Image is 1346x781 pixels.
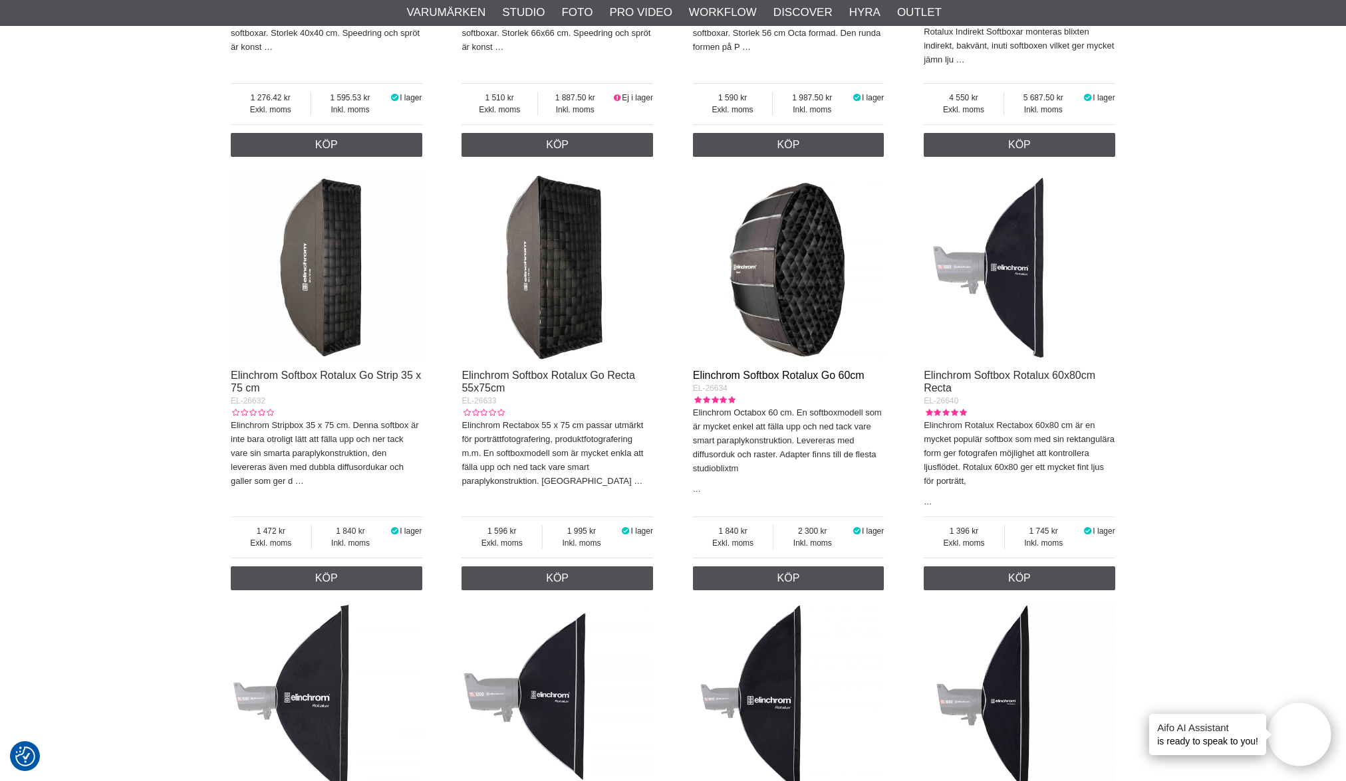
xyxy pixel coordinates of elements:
[693,394,736,406] div: Kundbetyg: 5.00
[924,537,1004,549] span: Exkl. moms
[462,370,635,393] a: Elinchrom Softbox Rotalux Go Recta 55x75cm
[620,526,631,536] i: I lager
[689,4,757,21] a: Workflow
[407,4,486,21] a: Varumärken
[742,42,751,52] a: …
[631,526,653,536] span: I lager
[924,92,1004,104] span: 4 550
[543,525,620,537] span: 1 995
[1005,537,1083,549] span: Inkl. moms
[924,525,1004,537] span: 1 396
[231,104,311,116] span: Exkl. moms
[502,4,545,21] a: Studio
[693,92,773,104] span: 1 590
[462,92,537,104] span: 1 510
[693,104,773,116] span: Exkl. moms
[622,93,653,102] span: Ej i lager
[773,92,851,104] span: 1 987.50
[538,92,612,104] span: 1 887.50
[1093,526,1115,536] span: I lager
[924,370,1095,393] a: Elinchrom Softbox Rotalux 60x80cm Recta
[693,370,865,381] a: Elinchrom Softbox Rotalux Go 60cm
[609,4,672,21] a: Pro Video
[538,104,612,116] span: Inkl. moms
[634,476,642,486] a: …
[462,525,542,537] span: 1 596
[1083,526,1093,536] i: I lager
[773,4,833,21] a: Discover
[231,525,311,537] span: 1 472
[862,526,884,536] span: I lager
[924,566,1115,590] a: Köp
[231,566,422,590] a: Köp
[295,476,304,486] a: …
[924,419,1115,488] p: Elinchrom Rotalux Rectabox 60x80 cm är en mycket populär softbox som med sin rektangulära form ge...
[1149,714,1266,755] div: is ready to speak to you!
[612,93,622,102] i: Ej i lager
[1093,93,1115,102] span: I lager
[15,744,35,768] button: Samtyckesinställningar
[231,396,265,405] span: EL-26632
[693,485,701,494] a: …
[849,4,880,21] a: Hyra
[1005,525,1083,537] span: 1 745
[311,104,390,116] span: Inkl. moms
[231,133,422,157] a: Köp
[693,384,728,393] span: EL-26634
[400,526,422,536] span: I lager
[462,104,537,116] span: Exkl. moms
[924,133,1115,157] a: Köp
[561,4,593,21] a: Foto
[462,407,504,419] div: Kundbetyg: 0
[693,537,773,549] span: Exkl. moms
[851,526,862,536] i: I lager
[1004,104,1083,116] span: Inkl. moms
[1004,92,1083,104] span: 5 687.50
[462,566,653,590] a: Köp
[773,537,851,549] span: Inkl. moms
[389,93,400,102] i: I lager
[462,419,653,488] p: Elinchrom Rectabox 55 x 75 cm passar utmärkt för porträttfotografering, produktfotografering m.m....
[693,406,884,475] p: Elinchrom Octabox 60 cm. En softboxmodell som är mycket enkel att fälla upp och ned tack vare sma...
[462,170,653,362] img: Elinchrom Softbox Rotalux Go Recta 55x75cm
[462,537,542,549] span: Exkl. moms
[231,370,421,393] a: Elinchrom Softbox Rotalux Go Strip 35 x 75 cm
[543,537,620,549] span: Inkl. moms
[462,396,496,405] span: EL-26633
[312,537,390,549] span: Inkl. moms
[773,104,851,116] span: Inkl. moms
[312,525,390,537] span: 1 840
[924,396,958,405] span: EL-26640
[693,170,884,362] img: Elinchrom Softbox Rotalux Go 60cm
[462,133,653,157] a: Köp
[924,170,1115,362] img: Elinchrom Softbox Rotalux 60x80cm Recta
[231,407,273,419] div: Kundbetyg: 0
[495,42,503,52] a: …
[231,170,422,362] img: Elinchrom Softbox Rotalux Go Strip 35 x 75 cm
[1157,721,1258,734] h4: Aifo AI Assistant
[693,525,773,537] span: 1 840
[956,55,965,64] a: …
[264,42,273,52] a: …
[389,526,400,536] i: I lager
[924,104,1004,116] span: Exkl. moms
[693,566,884,590] a: Köp
[15,746,35,766] img: Revisit consent button
[1083,93,1093,102] i: I lager
[851,93,862,102] i: I lager
[231,92,311,104] span: 1 276.42
[862,93,884,102] span: I lager
[773,525,851,537] span: 2 300
[231,419,422,488] p: Elinchrom Stripbox 35 x 75 cm. Denna softbox är inte bara otroligt lätt att fälla upp och ner tac...
[311,92,390,104] span: 1 595.53
[231,537,311,549] span: Exkl. moms
[897,4,942,21] a: Outlet
[924,497,932,506] a: …
[693,133,884,157] a: Köp
[924,407,966,419] div: Kundbetyg: 5.00
[400,93,422,102] span: I lager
